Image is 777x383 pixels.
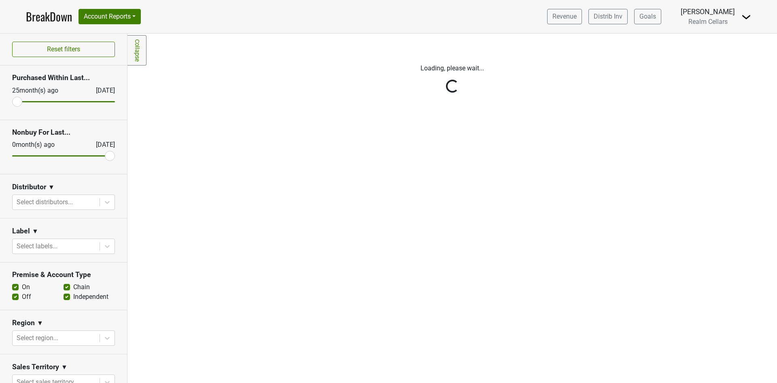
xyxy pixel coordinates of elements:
[547,9,582,24] a: Revenue
[588,9,628,24] a: Distrib Inv
[681,6,735,17] div: [PERSON_NAME]
[634,9,661,24] a: Goals
[26,8,72,25] a: BreakDown
[688,18,728,25] span: Realm Cellars
[228,63,677,73] p: Loading, please wait...
[127,35,146,66] a: Collapse
[79,9,141,24] button: Account Reports
[741,12,751,22] img: Dropdown Menu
